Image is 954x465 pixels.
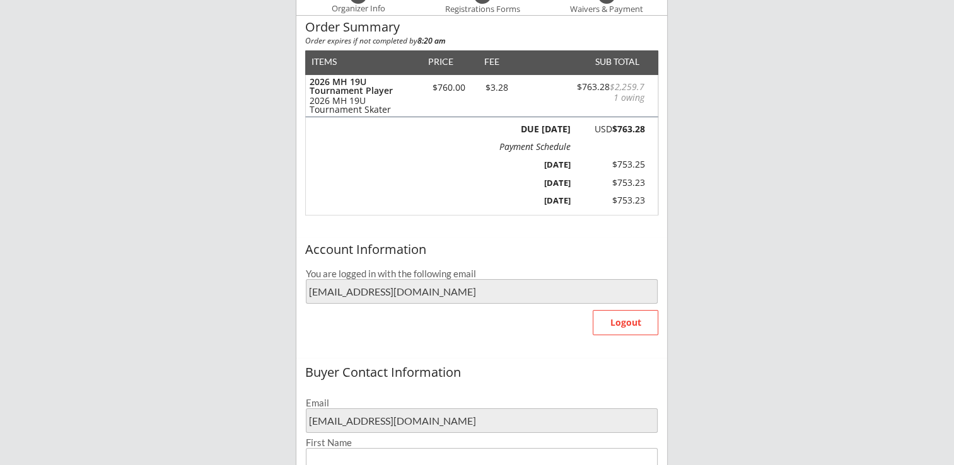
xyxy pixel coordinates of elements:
div: [DATE] [503,177,571,188]
div: $753.23 [583,194,645,207]
div: PRICE [422,57,459,66]
div: Buyer Contact Information [305,365,658,379]
div: $763.28 [573,82,644,103]
div: 2026 MH 19U Tournament Skater [310,96,416,114]
strong: 8:20 am [417,35,445,46]
div: USD [578,125,645,134]
div: Email [306,398,658,408]
div: Organizer Info [323,4,393,14]
div: ITEMS [311,57,356,66]
div: [DATE] [503,195,571,206]
strong: $763.28 [612,123,645,135]
font: $2,259.71 owing [610,81,644,103]
div: You are logged in with the following email [306,269,658,278]
div: $760.00 [422,83,475,92]
div: Waivers & Payment [563,4,650,14]
div: Order expires if not completed by [305,37,658,45]
div: 2026 MH 19U Tournament Player [310,77,416,95]
div: SUB TOTAL [590,57,639,66]
div: $753.23 [583,176,645,189]
div: Registrations Forms [439,4,526,14]
div: FEE [475,57,508,66]
div: Account Information [305,243,658,256]
div: [DATE] [503,159,571,170]
div: DUE [DATE] [518,125,571,134]
div: First Name [306,438,658,447]
div: Order Summary [305,20,658,34]
button: Logout [593,310,658,335]
div: Payment Schedule [499,142,571,151]
div: $753.25 [583,158,645,171]
div: $3.28 [475,83,518,92]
